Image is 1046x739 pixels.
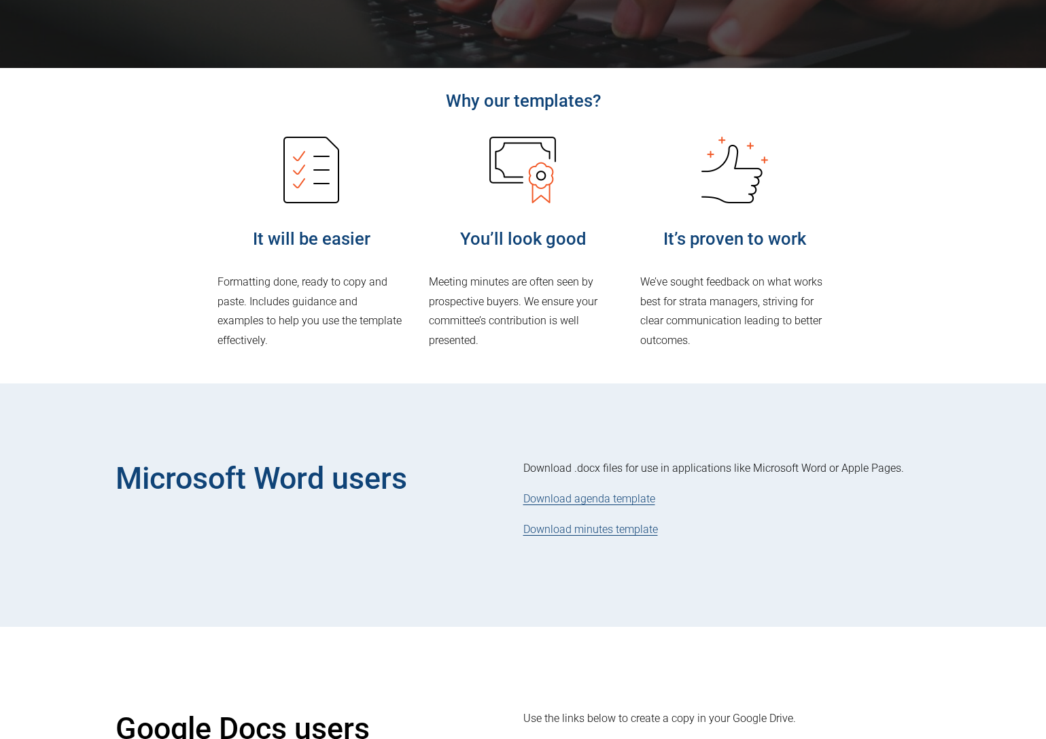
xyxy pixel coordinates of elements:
h4: It’s proven to work [640,227,829,251]
h2: Microsoft Word users [116,459,455,498]
p: Download .docx files for use in applications like Microsoft Word or Apple Pages. [523,459,931,479]
a: Download agenda template [523,492,655,505]
p: We’ve sought feedback on what works best for strata managers, striving for clear communication le... [640,273,829,351]
h4: Why our templates? [217,89,829,113]
a: Download minutes template [523,523,658,536]
p: Use the links below to create a copy in your Google Drive. [523,709,931,729]
h4: It will be easier [217,227,406,251]
p: Meeting minutes are often seen by prospective buyers. We ensure your committee’s contribution is ... [429,273,617,351]
p: Formatting done, ready to copy and paste. Includes guidance and examples to help you use the temp... [217,273,406,351]
h4: You’ll look good [429,227,617,251]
